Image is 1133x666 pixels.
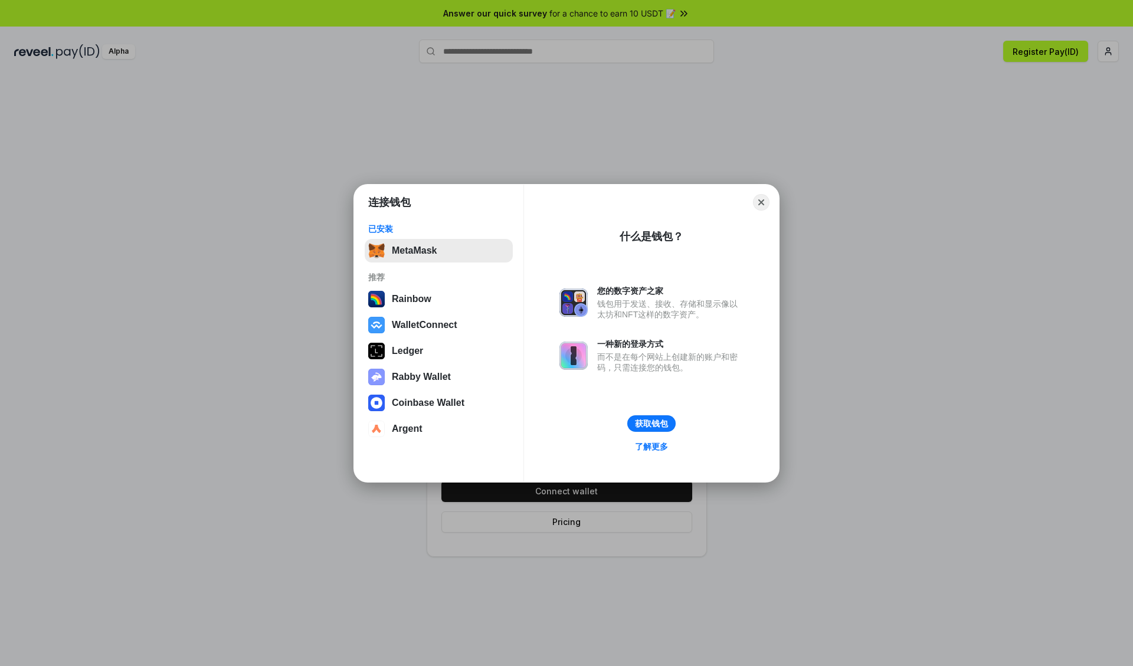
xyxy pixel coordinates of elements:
[392,398,464,408] div: Coinbase Wallet
[597,352,744,373] div: 而不是在每个网站上创建新的账户和密码，只需连接您的钱包。
[597,286,744,296] div: 您的数字资产之家
[627,415,676,432] button: 获取钱包
[635,441,668,452] div: 了解更多
[392,294,431,304] div: Rainbow
[368,195,411,209] h1: 连接钱包
[392,245,437,256] div: MetaMask
[597,298,744,320] div: 钱包用于发送、接收、存储和显示像以太坊和NFT这样的数字资产。
[392,424,423,434] div: Argent
[368,242,385,259] img: svg+xml,%3Csvg%20fill%3D%22none%22%20height%3D%2233%22%20viewBox%3D%220%200%2035%2033%22%20width%...
[365,239,513,263] button: MetaMask
[628,439,675,454] a: 了解更多
[365,417,513,441] button: Argent
[559,288,588,317] img: svg+xml,%3Csvg%20xmlns%3D%22http%3A%2F%2Fwww.w3.org%2F2000%2Fsvg%22%20fill%3D%22none%22%20viewBox...
[597,339,744,349] div: 一种新的登录方式
[368,317,385,333] img: svg+xml,%3Csvg%20width%3D%2228%22%20height%3D%2228%22%20viewBox%3D%220%200%2028%2028%22%20fill%3D...
[635,418,668,429] div: 获取钱包
[365,365,513,389] button: Rabby Wallet
[368,224,509,234] div: 已安装
[365,391,513,415] button: Coinbase Wallet
[753,194,769,211] button: Close
[368,343,385,359] img: svg+xml,%3Csvg%20xmlns%3D%22http%3A%2F%2Fwww.w3.org%2F2000%2Fsvg%22%20width%3D%2228%22%20height%3...
[368,369,385,385] img: svg+xml,%3Csvg%20xmlns%3D%22http%3A%2F%2Fwww.w3.org%2F2000%2Fsvg%22%20fill%3D%22none%22%20viewBox...
[365,287,513,311] button: Rainbow
[559,342,588,370] img: svg+xml,%3Csvg%20xmlns%3D%22http%3A%2F%2Fwww.w3.org%2F2000%2Fsvg%22%20fill%3D%22none%22%20viewBox...
[368,291,385,307] img: svg+xml,%3Csvg%20width%3D%22120%22%20height%3D%22120%22%20viewBox%3D%220%200%20120%20120%22%20fil...
[392,320,457,330] div: WalletConnect
[365,339,513,363] button: Ledger
[392,372,451,382] div: Rabby Wallet
[368,421,385,437] img: svg+xml,%3Csvg%20width%3D%2228%22%20height%3D%2228%22%20viewBox%3D%220%200%2028%2028%22%20fill%3D...
[365,313,513,337] button: WalletConnect
[620,229,683,244] div: 什么是钱包？
[368,272,509,283] div: 推荐
[368,395,385,411] img: svg+xml,%3Csvg%20width%3D%2228%22%20height%3D%2228%22%20viewBox%3D%220%200%2028%2028%22%20fill%3D...
[392,346,423,356] div: Ledger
